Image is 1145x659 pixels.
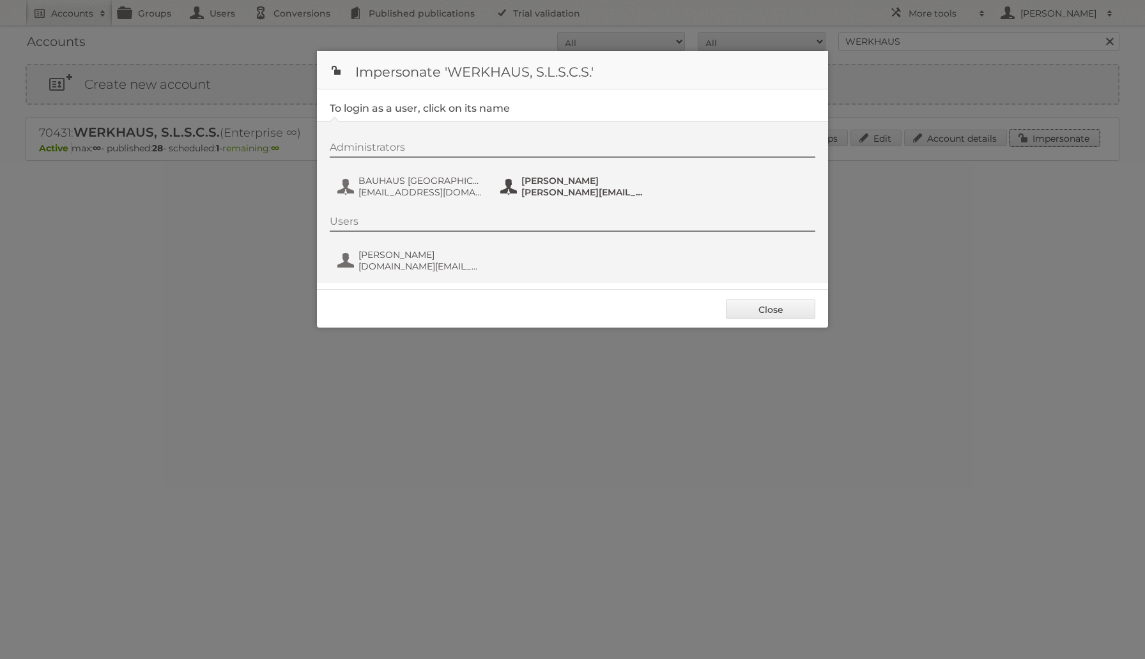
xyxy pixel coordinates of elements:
button: [PERSON_NAME] [PERSON_NAME][EMAIL_ADDRESS][PERSON_NAME][DOMAIN_NAME] [499,174,649,199]
legend: To login as a user, click on its name [330,102,510,114]
a: Close [726,299,815,319]
div: Administrators [330,141,815,158]
span: [PERSON_NAME] [521,175,645,186]
span: [DOMAIN_NAME][EMAIL_ADDRESS][DOMAIN_NAME] [358,261,482,272]
span: [PERSON_NAME][EMAIL_ADDRESS][PERSON_NAME][DOMAIN_NAME] [521,186,645,198]
div: Users [330,215,815,232]
button: [PERSON_NAME] [DOMAIN_NAME][EMAIL_ADDRESS][DOMAIN_NAME] [336,248,486,273]
button: BAUHAUS [GEOGRAPHIC_DATA] [EMAIL_ADDRESS][DOMAIN_NAME] [336,174,486,199]
h1: Impersonate 'WERKHAUS, S.L.S.C.S.' [317,51,828,89]
span: BAUHAUS [GEOGRAPHIC_DATA] [358,175,482,186]
span: [EMAIL_ADDRESS][DOMAIN_NAME] [358,186,482,198]
span: [PERSON_NAME] [358,249,482,261]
